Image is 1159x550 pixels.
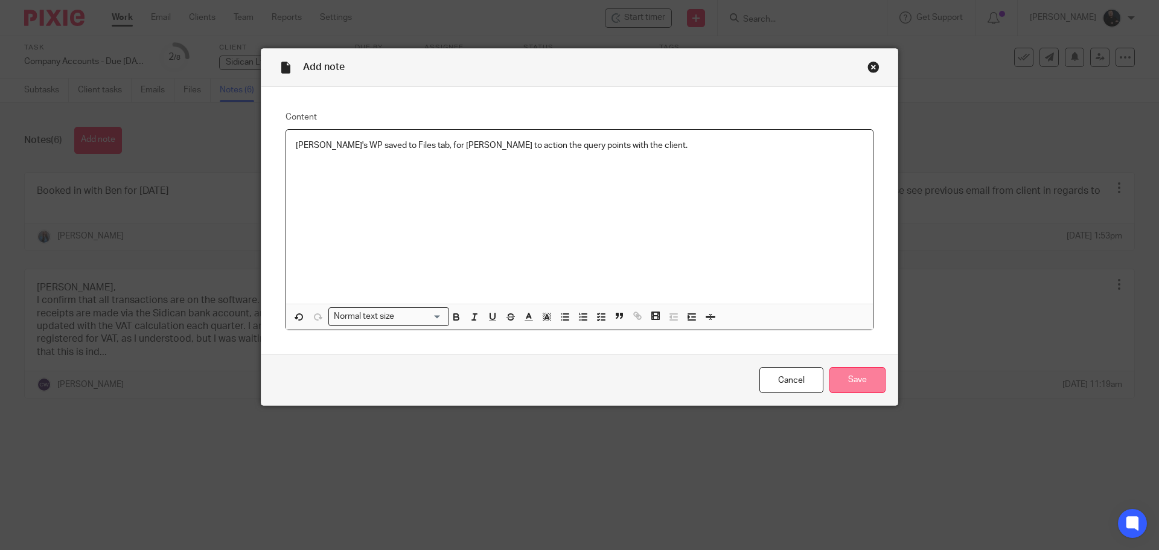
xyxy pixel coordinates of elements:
[303,62,345,72] span: Add note
[328,307,449,326] div: Search for option
[867,61,880,73] div: Close this dialog window
[286,111,873,123] label: Content
[331,310,397,323] span: Normal text size
[829,367,886,393] input: Save
[296,139,863,152] p: [PERSON_NAME]'s WP saved to Files tab, for [PERSON_NAME] to action the query points with the client.
[398,310,442,323] input: Search for option
[759,367,823,393] a: Cancel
